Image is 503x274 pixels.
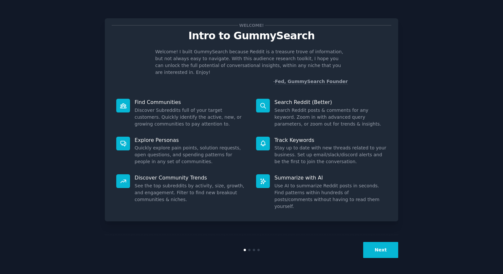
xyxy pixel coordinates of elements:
dd: Use AI to summarize Reddit posts in seconds. Find patterns within hundreds of posts/comments with... [274,182,387,210]
a: Fed, GummySearch Founder [275,79,348,84]
p: Summarize with AI [274,174,387,181]
p: Welcome! I built GummySearch because Reddit is a treasure trove of information, but not always ea... [155,48,348,76]
dd: Search Reddit posts & comments for any keyword. Zoom in with advanced query parameters, or zoom o... [274,107,387,128]
p: Track Keywords [274,137,387,144]
dd: See the top subreddits by activity, size, growth, and engagement. Filter to find new breakout com... [135,182,247,203]
p: Discover Community Trends [135,174,247,181]
dd: Stay up to date with new threads related to your business. Set up email/slack/discord alerts and ... [274,145,387,165]
dd: Quickly explore pain points, solution requests, open questions, and spending patterns for people ... [135,145,247,165]
p: Search Reddit (Better) [274,99,387,106]
p: Intro to GummySearch [112,30,391,42]
p: Find Communities [135,99,247,106]
dd: Discover Subreddits full of your target customers. Quickly identify the active, new, or growing c... [135,107,247,128]
span: Welcome! [238,22,265,29]
div: - [273,78,348,85]
p: Explore Personas [135,137,247,144]
button: Next [363,242,398,258]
